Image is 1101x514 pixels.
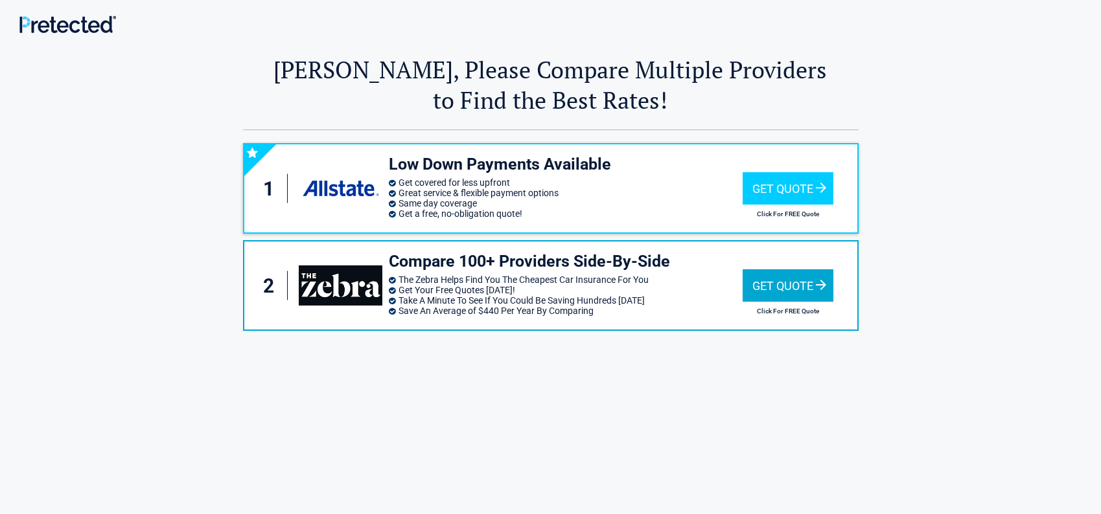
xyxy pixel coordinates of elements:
div: 2 [257,271,288,300]
h2: Click For FREE Quote [743,307,833,315]
h2: [PERSON_NAME], Please Compare Multiple Providers to Find the Best Rates! [243,54,859,115]
li: Get Your Free Quotes [DATE]! [389,285,743,295]
div: Get Quote [743,269,833,302]
li: Take A Minute To See If You Could Be Saving Hundreds [DATE] [389,295,743,306]
h3: Low Down Payments Available [389,154,743,175]
img: allstate's logo [302,170,380,207]
li: Get a free, no-obligation quote! [389,208,743,219]
li: Great service & flexible payment options [389,188,743,198]
img: Main Logo [19,16,116,33]
li: Same day coverage [389,198,743,208]
li: The Zebra Helps Find You The Cheapest Car Insurance For You [389,274,743,285]
div: 1 [257,174,288,203]
h3: Compare 100+ Providers Side-By-Side [389,251,743,273]
h2: Click For FREE Quote [743,210,833,218]
li: Save An Average of $440 Per Year By Comparing [389,306,743,316]
div: Get Quote [743,172,833,205]
img: thezebra's logo [299,265,382,306]
li: Get covered for less upfront [389,177,743,188]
